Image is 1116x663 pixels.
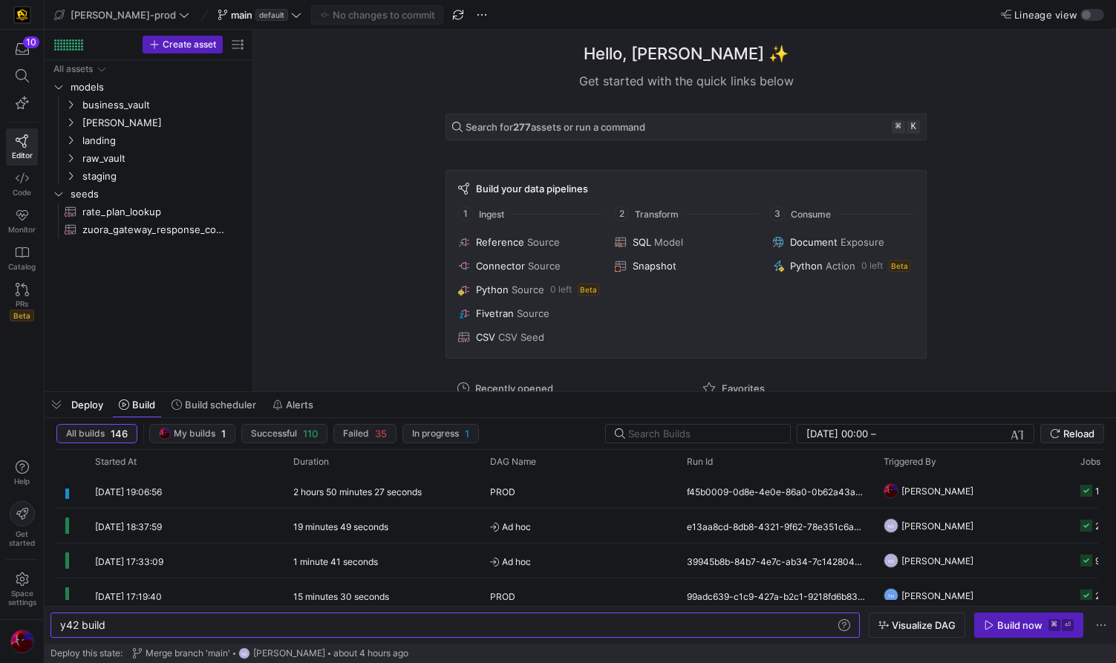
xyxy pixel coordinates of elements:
span: staging [82,168,244,185]
span: My builds [174,428,215,439]
span: Visualize DAG [892,619,956,631]
button: [PERSON_NAME]-prod [50,5,193,25]
span: [DATE] 18:37:59 [95,521,162,532]
span: PROD [490,579,515,614]
kbd: k [907,120,920,134]
span: Model [654,236,683,248]
span: CSV Seed [498,331,544,343]
div: 10 [23,36,39,48]
img: https://storage.googleapis.com/y42-prod-data-exchange/images/uAsz27BndGEK0hZWDFeOjoxA7jCwgK9jE472... [15,7,30,22]
button: Build now⌘⏎ [974,613,1083,638]
span: Action [826,260,855,272]
div: Build now [997,619,1042,631]
span: [PERSON_NAME] [901,474,973,509]
span: Triggered By [884,457,936,467]
button: Alerts [266,392,320,417]
y42-duration: 15 minutes 30 seconds [293,591,389,602]
img: https://storage.googleapis.com/y42-prod-data-exchange/images/ICWEDZt8PPNNsC1M8rtt1ADXuM1CLD3OveQ6... [10,630,34,653]
div: NS [884,553,898,568]
span: Beta [889,260,910,272]
img: https://storage.googleapis.com/y42-prod-data-exchange/images/ICWEDZt8PPNNsC1M8rtt1ADXuM1CLD3OveQ6... [159,428,171,440]
span: zuora_gateway_response_codes​​​​​​ [82,221,229,238]
span: Jobs [1080,457,1100,467]
span: Monitor [8,225,36,234]
kbd: ⌘ [892,120,905,134]
div: Press SPACE to select this row. [50,78,247,96]
span: rate_plan_lookup​​​​​​ [82,203,229,221]
button: DocumentExposure [769,233,917,251]
button: PythonAction0 leftBeta [769,257,917,275]
button: Merge branch 'main'NS[PERSON_NAME]about 4 hours ago [128,644,412,663]
button: Successful110 [241,424,327,443]
button: ConnectorSource [455,257,603,275]
button: CSVCSV Seed [455,328,603,346]
div: 268 [1095,509,1111,543]
button: Snapshot [612,257,760,275]
button: Build scheduler [165,392,263,417]
span: Snapshot [633,260,676,272]
button: https://storage.googleapis.com/y42-prod-data-exchange/images/ICWEDZt8PPNNsC1M8rtt1ADXuM1CLD3OveQ6... [6,626,38,657]
span: Duration [293,457,329,467]
kbd: ⏎ [1062,619,1074,631]
span: [PERSON_NAME] [901,543,973,578]
div: 39945b8b-84b7-4e7c-ab34-7c142804dd90 [678,543,875,578]
span: Source [517,307,549,319]
span: [PERSON_NAME] [901,578,973,613]
input: End datetime [879,428,976,440]
span: Beta [10,310,34,321]
span: Recently opened [475,382,553,394]
span: Fivetran [476,307,514,319]
span: Python [790,260,823,272]
a: Editor [6,128,38,166]
button: maindefault [214,5,305,25]
span: 1 [221,428,226,440]
span: [PERSON_NAME] [253,648,325,659]
div: Press SPACE to select this row. [50,185,247,203]
span: Source [512,284,544,295]
div: Press SPACE to select this row. [50,96,247,114]
div: NS [238,647,250,659]
span: business_vault [82,97,244,114]
div: 99adc639-c1c9-427a-b2c1-9218fd6b839d [678,578,875,613]
y42-duration: 1 minute 41 seconds [293,556,378,567]
span: PROD [490,474,515,509]
span: [PERSON_NAME] [901,509,973,543]
a: Monitor [6,203,38,240]
span: Merge branch 'main' [146,648,230,659]
span: Search for assets or run a command [466,121,645,133]
span: Exposure [841,236,884,248]
y42-duration: 19 minutes 49 seconds [293,521,388,532]
button: FivetranSource [455,304,603,322]
span: Alerts [286,399,313,411]
span: 110 [303,428,318,440]
span: – [871,428,876,440]
span: DAG Name [490,457,536,467]
span: [PERSON_NAME] [82,114,244,131]
div: 268 [1095,578,1111,613]
span: Source [527,236,560,248]
button: ReferenceSource [455,233,603,251]
span: Failed [343,428,369,439]
div: TH [884,588,898,603]
span: In progress [412,428,459,439]
span: Connector [476,260,525,272]
div: 9 [1095,543,1100,578]
span: Get started [9,529,35,547]
button: Reload [1040,424,1104,443]
button: Search for277assets or run a command⌘k [446,114,927,140]
div: Press SPACE to select this row. [50,203,247,221]
div: Press SPACE to select this row. [50,60,247,78]
button: SQLModel [612,233,760,251]
span: 0 left [861,261,883,271]
span: [PERSON_NAME]-prod [71,9,176,21]
img: https://storage.googleapis.com/y42-prod-data-exchange/images/ICWEDZt8PPNNsC1M8rtt1ADXuM1CLD3OveQ6... [884,483,898,498]
span: seeds [71,186,244,203]
span: Run Id [687,457,713,467]
span: 35 [375,428,387,440]
span: raw_vault [82,150,244,167]
h1: Hello, [PERSON_NAME] ✨ [584,42,789,66]
button: https://storage.googleapis.com/y42-prod-data-exchange/images/ICWEDZt8PPNNsC1M8rtt1ADXuM1CLD3OveQ6... [149,424,235,443]
span: Build scheduler [185,399,256,411]
span: Python [476,284,509,295]
button: Visualize DAG [869,613,965,638]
